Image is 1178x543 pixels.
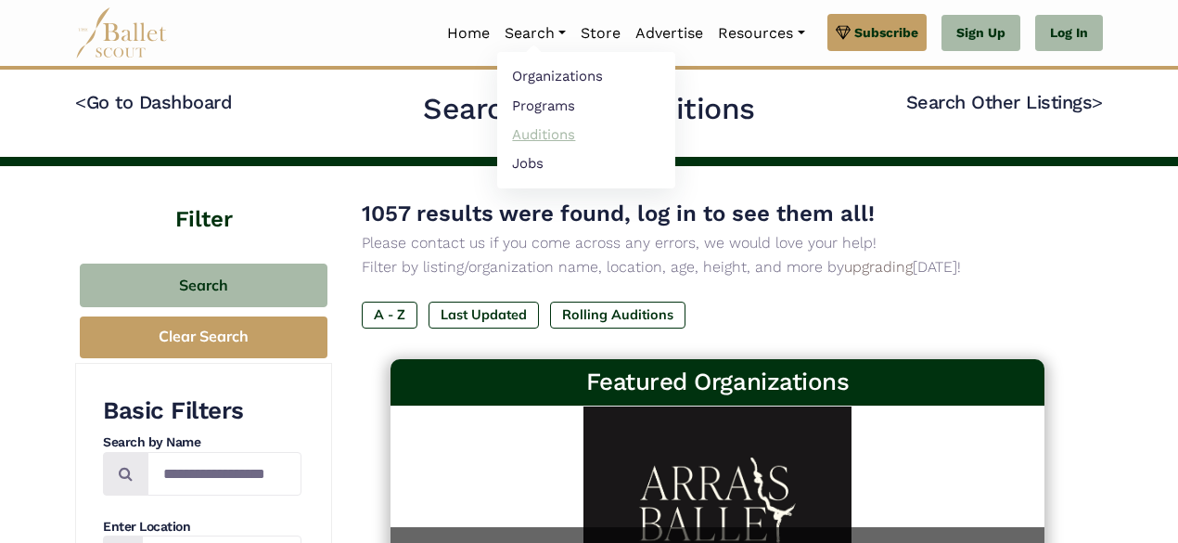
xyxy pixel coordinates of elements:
[362,200,875,226] span: 1057 results were found, log in to see them all!
[497,91,675,120] a: Programs
[497,149,675,177] a: Jobs
[497,62,675,91] a: Organizations
[75,90,86,113] code: <
[103,518,301,537] h4: Enter Location
[550,302,685,328] label: Rolling Auditions
[844,258,913,276] a: upgrading
[1092,90,1103,113] code: >
[497,120,675,149] a: Auditions
[103,395,301,427] h3: Basic Filters
[941,15,1020,52] a: Sign Up
[423,90,755,129] h2: Search Ballet Auditions
[362,231,1073,255] p: Please contact us if you come across any errors, we would love your help!
[75,166,332,236] h4: Filter
[827,14,927,51] a: Subscribe
[362,302,417,328] label: A - Z
[628,14,711,53] a: Advertise
[906,91,1103,113] a: Search Other Listings>
[440,14,497,53] a: Home
[854,22,918,43] span: Subscribe
[497,14,573,53] a: Search
[362,255,1073,279] p: Filter by listing/organization name, location, age, height, and more by [DATE]!
[429,302,539,328] label: Last Updated
[147,452,301,496] input: Search by names...
[405,367,1031,398] h3: Featured Organizations
[497,52,675,188] ul: Resources
[103,433,301,452] h4: Search by Name
[711,14,812,53] a: Resources
[80,317,327,358] button: Clear Search
[836,22,851,43] img: gem.svg
[75,91,232,113] a: <Go to Dashboard
[1035,15,1103,52] a: Log In
[80,264,327,307] button: Search
[573,14,628,53] a: Store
